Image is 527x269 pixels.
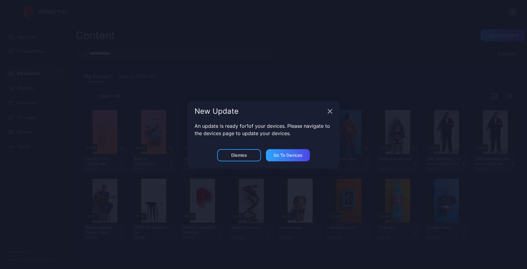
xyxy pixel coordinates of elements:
[195,122,332,137] p: An update is ready for 1 of your devices. Please navigate to the devices page to update your devi...
[195,108,325,115] div: New Update
[231,153,247,158] div: Dismiss
[274,153,303,158] div: Go to devices
[217,149,261,161] button: Dismiss
[266,149,310,161] button: Go to devices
